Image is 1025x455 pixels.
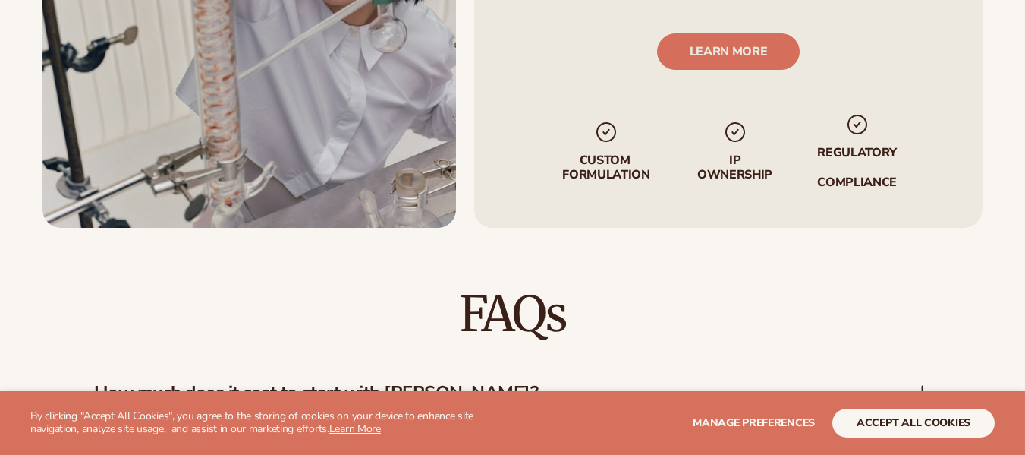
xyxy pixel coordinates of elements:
[329,422,381,436] a: Learn More
[558,153,653,182] p: Custom formulation
[94,289,932,340] h2: FAQs
[693,416,815,430] span: Manage preferences
[832,409,995,438] button: accept all cookies
[844,112,869,137] img: checkmark_svg
[30,410,506,436] p: By clicking "Accept All Cookies", you agree to the storing of cookies on your device to enhance s...
[594,120,618,144] img: checkmark_svg
[693,409,815,438] button: Manage preferences
[722,120,747,144] img: checkmark_svg
[816,146,898,190] p: regulatory compliance
[696,153,773,182] p: IP Ownership
[94,382,868,404] h3: How much does it cost to start with [PERSON_NAME]?
[657,33,800,70] a: LEARN MORE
